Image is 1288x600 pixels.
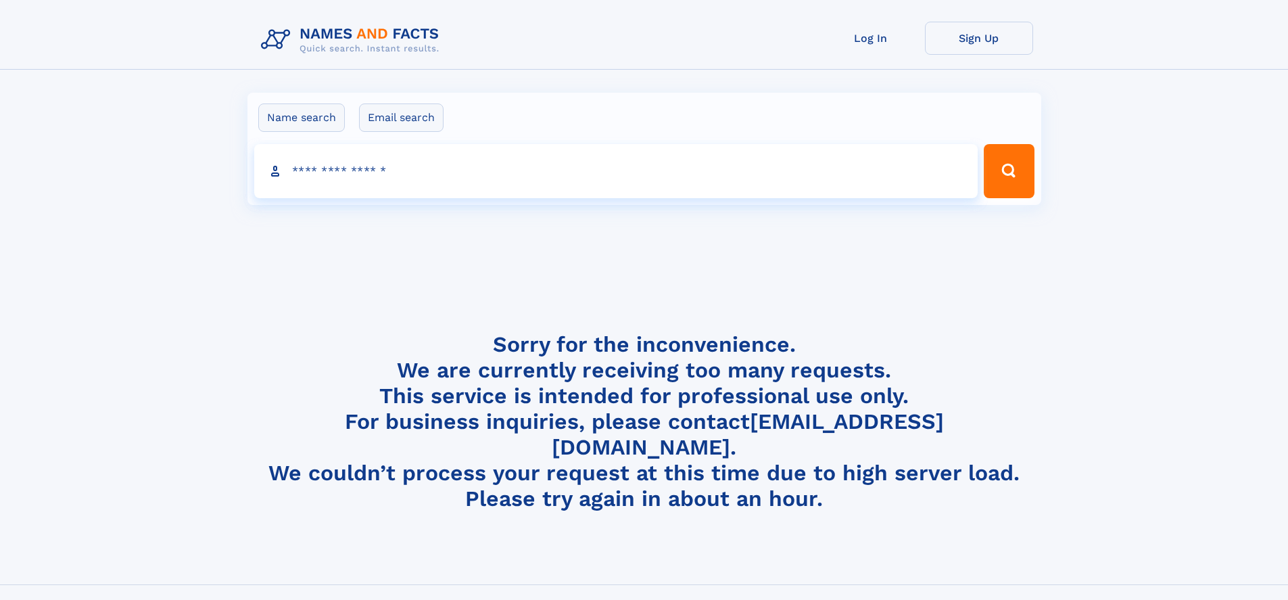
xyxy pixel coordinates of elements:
[552,409,944,460] a: [EMAIL_ADDRESS][DOMAIN_NAME]
[258,103,345,132] label: Name search
[359,103,444,132] label: Email search
[925,22,1033,55] a: Sign Up
[254,144,978,198] input: search input
[256,22,450,58] img: Logo Names and Facts
[984,144,1034,198] button: Search Button
[817,22,925,55] a: Log In
[256,331,1033,512] h4: Sorry for the inconvenience. We are currently receiving too many requests. This service is intend...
